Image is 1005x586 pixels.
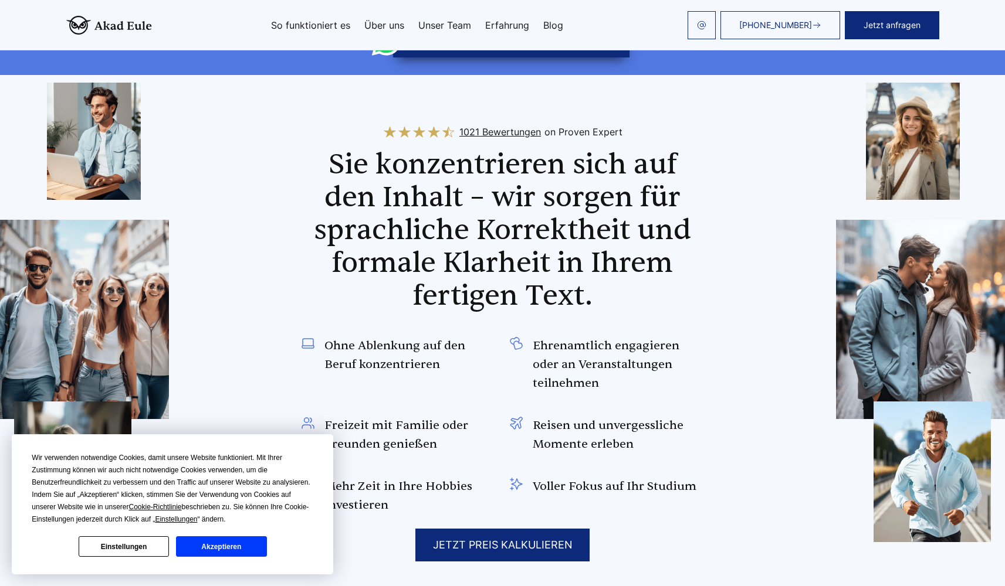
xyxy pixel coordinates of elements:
span: Einstellungen [155,515,197,523]
img: img2 [47,83,141,200]
a: Erfahrung [485,21,529,30]
img: Reisen und unvergessliche Momente erleben [509,416,523,430]
span: Ehrenamtlich engagieren oder an Veranstaltungen teilnehmen [533,336,704,393]
img: img5 [874,401,991,542]
img: email [697,21,706,30]
span: Voller Fokus auf Ihr Studium [533,477,696,496]
img: Voller Fokus auf Ihr Studium [509,477,523,491]
div: JETZT PREIS KALKULIEREN [415,529,590,561]
div: Wir verwenden notwendige Cookies, damit unsere Website funktioniert. Mit Ihrer Zustimmung können ... [32,452,313,526]
span: Reisen und unvergessliche Momente erleben [533,416,704,454]
span: 1021 Bewertungen [459,122,541,141]
span: Freizeit mit Familie oder Freunden genießen [324,416,496,454]
a: [PHONE_NUMBER] [720,11,840,39]
a: Blog [543,21,563,30]
img: Ehrenamtlich engagieren oder an Veranstaltungen teilnehmen [509,336,523,350]
button: Akzeptieren [176,536,266,557]
div: Cookie Consent Prompt [12,434,333,574]
a: So funktioniert es [271,21,350,30]
img: img4 [836,220,1005,419]
button: Einstellungen [79,536,169,557]
h2: Sie konzentrieren sich auf den Inhalt – wir sorgen für sprachliche Korrektheit und formale Klarhe... [301,148,705,312]
button: Jetzt anfragen [845,11,939,39]
span: [PHONE_NUMBER] [739,21,812,30]
img: img6 [866,83,960,200]
img: logo [66,16,152,35]
span: Ohne Ablenkung auf den Beruf konzentrieren [324,336,496,374]
img: Ohne Ablenkung auf den Beruf konzentrieren [301,336,315,350]
a: Über uns [364,21,404,30]
span: Mehr Zeit in Ihre Hobbies investieren [324,477,496,515]
img: img3 [14,401,131,542]
img: Freizeit mit Familie oder Freunden genießen [301,416,315,430]
a: Unser Team [418,21,471,30]
span: Cookie-Richtlinie [129,503,182,511]
a: 1021 Bewertungenon Proven Expert [383,122,622,141]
